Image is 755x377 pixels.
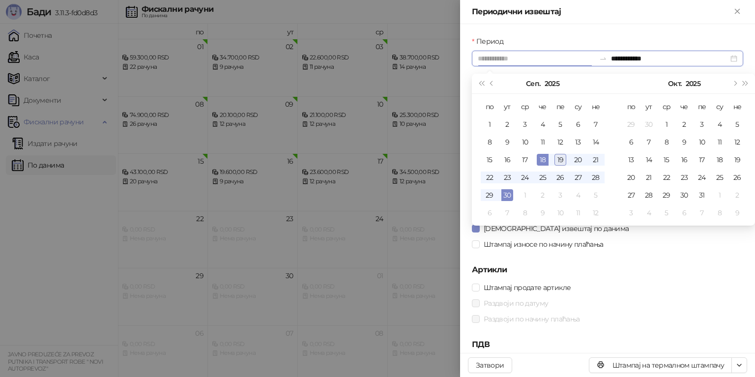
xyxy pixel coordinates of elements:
td: 2025-11-07 [693,204,711,222]
div: 20 [625,172,637,183]
td: 2025-09-13 [569,133,587,151]
div: 11 [714,136,726,148]
div: 5 [554,118,566,130]
button: Следећа година (Control + right) [740,74,751,93]
div: 26 [554,172,566,183]
td: 2025-10-22 [658,169,675,186]
th: по [622,98,640,116]
div: 14 [590,136,602,148]
td: 2025-09-15 [481,151,498,169]
td: 2025-10-13 [622,151,640,169]
div: 28 [643,189,655,201]
td: 2025-09-03 [516,116,534,133]
td: 2025-09-28 [587,169,605,186]
td: 2025-10-05 [587,186,605,204]
td: 2025-09-05 [552,116,569,133]
td: 2025-09-04 [534,116,552,133]
input: Период [478,53,595,64]
td: 2025-09-01 [481,116,498,133]
td: 2025-09-20 [569,151,587,169]
td: 2025-10-03 [693,116,711,133]
td: 2025-09-18 [534,151,552,169]
td: 2025-10-16 [675,151,693,169]
div: 21 [590,154,602,166]
div: 18 [714,154,726,166]
div: 12 [590,207,602,219]
div: 4 [714,118,726,130]
td: 2025-09-21 [587,151,605,169]
div: 7 [643,136,655,148]
div: 1 [714,189,726,201]
div: 17 [519,154,531,166]
div: 23 [501,172,513,183]
div: 3 [554,189,566,201]
td: 2025-10-02 [675,116,693,133]
button: Претходна година (Control + left) [476,74,487,93]
div: 11 [537,136,549,148]
td: 2025-10-05 [728,116,746,133]
td: 2025-10-18 [711,151,728,169]
div: 4 [537,118,549,130]
td: 2025-10-06 [481,204,498,222]
td: 2025-10-26 [728,169,746,186]
th: су [711,98,728,116]
div: 7 [696,207,708,219]
td: 2025-10-12 [587,204,605,222]
td: 2025-10-23 [675,169,693,186]
div: 11 [572,207,584,219]
button: Штампај на термалном штампачу [589,357,732,373]
td: 2025-10-24 [693,169,711,186]
td: 2025-09-27 [569,169,587,186]
td: 2025-09-02 [498,116,516,133]
div: 5 [731,118,743,130]
div: 20 [572,154,584,166]
div: 29 [661,189,672,201]
div: 17 [696,154,708,166]
h5: Артикли [472,264,743,276]
div: 9 [501,136,513,148]
div: 8 [484,136,495,148]
td: 2025-09-25 [534,169,552,186]
div: 2 [537,189,549,201]
div: 13 [572,136,584,148]
th: ут [498,98,516,116]
span: Раздвоји по начину плаћања [480,314,583,324]
td: 2025-11-01 [711,186,728,204]
th: ср [658,98,675,116]
div: 4 [643,207,655,219]
td: 2025-10-11 [711,133,728,151]
button: Затвори [468,357,512,373]
div: 8 [661,136,672,148]
div: 15 [484,154,495,166]
td: 2025-10-19 [728,151,746,169]
div: 12 [554,136,566,148]
td: 2025-10-30 [675,186,693,204]
td: 2025-11-05 [658,204,675,222]
div: 29 [625,118,637,130]
div: 30 [643,118,655,130]
td: 2025-10-21 [640,169,658,186]
td: 2025-11-02 [728,186,746,204]
td: 2025-09-23 [498,169,516,186]
div: 15 [661,154,672,166]
div: 22 [661,172,672,183]
td: 2025-09-07 [587,116,605,133]
td: 2025-10-28 [640,186,658,204]
td: 2025-11-09 [728,204,746,222]
button: Следећи месец (PageDown) [729,74,740,93]
td: 2025-09-29 [622,116,640,133]
div: 30 [501,189,513,201]
div: 21 [643,172,655,183]
div: 6 [625,136,637,148]
td: 2025-09-09 [498,133,516,151]
td: 2025-10-27 [622,186,640,204]
th: по [481,98,498,116]
div: 6 [572,118,584,130]
button: Close [731,6,743,18]
td: 2025-10-10 [693,133,711,151]
span: swap-right [599,55,607,62]
div: 24 [696,172,708,183]
th: су [569,98,587,116]
th: не [587,98,605,116]
td: 2025-11-06 [675,204,693,222]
